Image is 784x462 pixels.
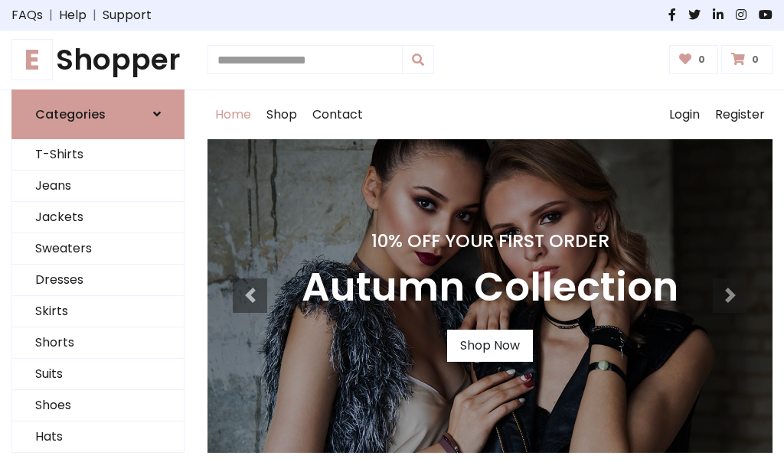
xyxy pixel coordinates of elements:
[59,6,87,24] a: Help
[12,296,184,327] a: Skirts
[12,233,184,265] a: Sweaters
[302,230,678,252] h4: 10% Off Your First Order
[12,390,184,421] a: Shoes
[447,330,533,362] a: Shop Now
[259,90,305,139] a: Shop
[707,90,773,139] a: Register
[305,90,371,139] a: Contact
[11,89,185,139] a: Categories
[12,421,184,453] a: Hats
[669,45,719,74] a: 0
[207,90,259,139] a: Home
[12,202,184,233] a: Jackets
[12,265,184,296] a: Dresses
[87,6,103,24] span: |
[35,107,106,122] h6: Categories
[12,359,184,390] a: Suits
[661,90,707,139] a: Login
[11,39,53,80] span: E
[11,6,43,24] a: FAQs
[12,171,184,202] a: Jeans
[748,53,763,67] span: 0
[43,6,59,24] span: |
[12,139,184,171] a: T-Shirts
[103,6,152,24] a: Support
[11,43,185,77] a: EShopper
[302,264,678,311] h3: Autumn Collection
[694,53,709,67] span: 0
[11,43,185,77] h1: Shopper
[12,327,184,359] a: Shorts
[721,45,773,74] a: 0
